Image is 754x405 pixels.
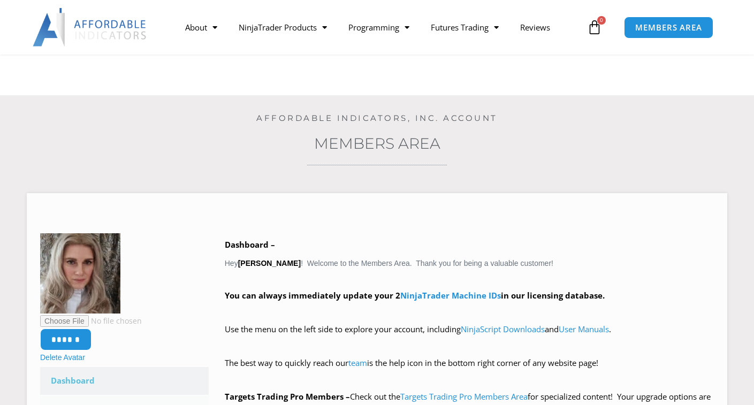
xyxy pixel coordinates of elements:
nav: Menu [174,15,584,40]
a: Futures Trading [420,15,509,40]
a: NinjaTrader Products [228,15,338,40]
a: NinjaTrader Machine IDs [400,290,501,301]
p: The best way to quickly reach our is the help icon in the bottom right corner of any website page! [225,356,714,386]
a: team [348,357,367,368]
a: NinjaScript Downloads [461,324,545,334]
a: Programming [338,15,420,40]
a: Members Area [314,134,440,152]
b: Dashboard – [225,239,275,250]
span: MEMBERS AREA [635,24,702,32]
a: Affordable Indicators, Inc. Account [256,113,498,123]
a: Targets Trading Pro Members Area [400,391,528,402]
img: 2_KK%20-%20Copy-150x150.jpg [40,233,120,314]
a: About [174,15,228,40]
a: Delete Avatar [40,353,85,362]
a: User Manuals [559,324,609,334]
img: LogoAI | Affordable Indicators – NinjaTrader [33,8,148,47]
span: 0 [597,16,606,25]
a: MEMBERS AREA [624,17,713,39]
a: Reviews [509,15,561,40]
strong: Targets Trading Pro Members – [225,391,350,402]
a: Dashboard [40,367,209,395]
strong: You can always immediately update your 2 in our licensing database. [225,290,605,301]
strong: [PERSON_NAME] [238,259,301,268]
a: 0 [571,12,618,43]
p: Use the menu on the left side to explore your account, including and . [225,322,714,352]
